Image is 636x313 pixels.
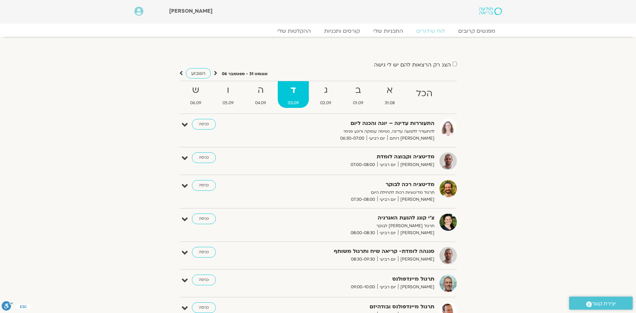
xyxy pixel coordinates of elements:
a: ב01.09 [343,81,373,108]
span: 07:30-08:00 [349,196,377,203]
strong: ג [310,83,341,98]
span: יום רביעי [377,256,398,263]
label: הצג רק הרצאות להם יש לי גישה [374,62,451,68]
span: 06:30-07:00 [338,135,367,142]
span: יום רביעי [367,135,387,142]
span: [PERSON_NAME] [398,229,434,237]
span: 07:00-08:00 [348,161,377,168]
strong: א [375,83,405,98]
a: א31.08 [375,81,405,108]
a: התכניות שלי [367,28,410,34]
span: יום רביעי [377,196,398,203]
span: 01.09 [343,100,373,107]
nav: Menu [134,28,502,34]
span: יום רביעי [377,161,398,168]
a: לוח שידורים [410,28,452,34]
a: כניסה [192,180,216,191]
strong: ה [245,83,276,98]
a: כניסה [192,213,216,224]
a: ההקלטות שלי [271,28,317,34]
p: תרגול מדיטציות רכות לתחילת היום [271,189,434,196]
a: כניסה [192,119,216,130]
strong: הכל [406,86,442,101]
p: תרגול [PERSON_NAME] לבוקר [271,222,434,229]
strong: מדיטציה רכה לבוקר [271,180,434,189]
span: 06.09 [180,100,211,107]
span: 08:30-09:30 [349,256,377,263]
span: 09:00-10:00 [349,284,377,291]
a: השבוע [186,68,211,79]
span: יום רביעי [377,229,398,237]
a: כניסה [192,247,216,258]
a: כניסה [192,275,216,285]
strong: התעוררות עדינה – יוגה והכנה ליום [271,119,434,128]
strong: תרגול מיינדפולנס [271,275,434,284]
span: 04.09 [245,100,276,107]
strong: מדיטציה וקבוצה לומדת [271,152,434,161]
strong: סנגהה לומדת- קריאה שיח ותרגול משותף [271,247,434,256]
p: להתעורר לתנועה עדינה, נשימה עמוקה ורוגע פנימי [271,128,434,135]
a: ג02.09 [310,81,341,108]
a: כניסה [192,302,216,313]
span: [PERSON_NAME] [398,256,434,263]
a: ה04.09 [245,81,276,108]
strong: ו [213,83,244,98]
a: ו05.09 [213,81,244,108]
a: קורסים ותכניות [317,28,367,34]
strong: ש [180,83,211,98]
span: 08:00-08:30 [348,229,377,237]
a: ש06.09 [180,81,211,108]
span: [PERSON_NAME] [398,196,434,203]
p: אוגוסט 31 - ספטמבר 06 [222,70,268,77]
span: [PERSON_NAME] [169,7,213,15]
span: 03.09 [278,100,309,107]
strong: ב [343,83,373,98]
strong: תרגול מיינדפולנס ובודהיזם [271,302,434,311]
span: 02.09 [310,100,341,107]
a: הכל [406,81,442,108]
strong: ד [278,83,309,98]
strong: צ'י קונג להנעת האנרגיה [271,213,434,222]
span: 31.08 [375,100,405,107]
span: השבוע [191,70,206,76]
span: [PERSON_NAME] רוחם [387,135,434,142]
span: [PERSON_NAME] [398,284,434,291]
a: יצירת קשר [569,297,633,310]
a: כניסה [192,152,216,163]
a: ד03.09 [278,81,309,108]
span: 05.09 [213,100,244,107]
span: יצירת קשר [592,299,616,308]
span: [PERSON_NAME] [398,161,434,168]
a: מפגשים קרובים [452,28,502,34]
span: יום רביעי [377,284,398,291]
